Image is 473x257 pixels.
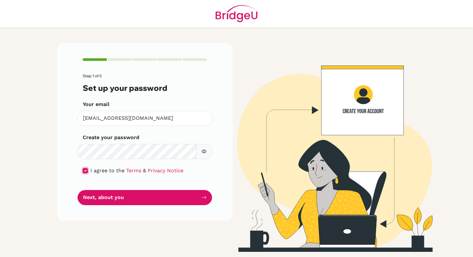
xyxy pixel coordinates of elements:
[83,134,139,141] label: Create your password
[83,100,109,108] label: Your email
[83,83,207,93] h3: Set up your password
[83,73,102,78] span: Step 1 of 5
[148,167,183,174] a: Privacy Notice
[143,167,146,174] span: &
[126,167,141,174] a: Terms
[78,111,212,126] input: Insert your email*
[90,167,125,174] span: I agree to the
[78,190,212,205] button: Next, about you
